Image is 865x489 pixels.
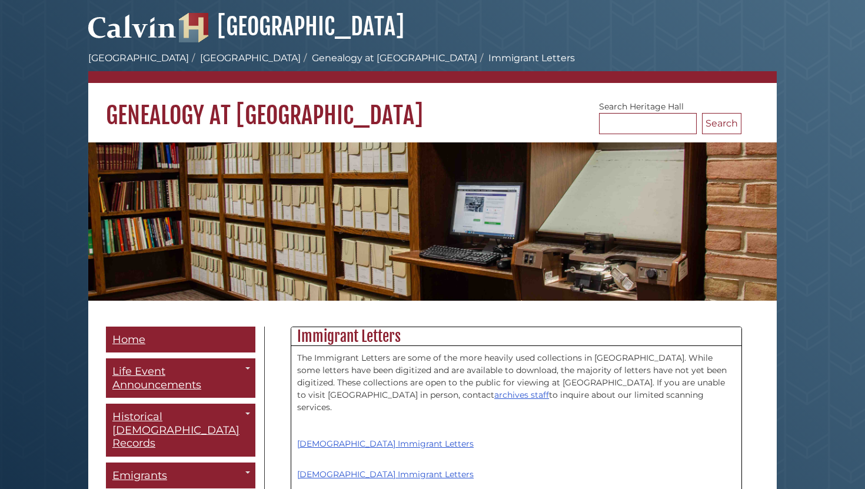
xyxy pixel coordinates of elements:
[88,51,777,83] nav: breadcrumb
[112,410,239,450] span: Historical [DEMOGRAPHIC_DATA] Records
[112,365,201,391] span: Life Event Announcements
[297,469,474,480] a: [DEMOGRAPHIC_DATA] Immigrant Letters
[106,358,255,398] a: Life Event Announcements
[88,83,777,130] h1: Genealogy at [GEOGRAPHIC_DATA]
[297,352,736,414] p: The Immigrant Letters are some of the more heavily used collections in [GEOGRAPHIC_DATA]. While s...
[106,404,255,457] a: Historical [DEMOGRAPHIC_DATA] Records
[88,52,189,64] a: [GEOGRAPHIC_DATA]
[297,438,474,449] a: [DEMOGRAPHIC_DATA] Immigrant Letters
[477,51,575,65] li: Immigrant Letters
[702,113,741,134] button: Search
[112,469,167,482] span: Emigrants
[112,333,145,346] span: Home
[200,52,301,64] a: [GEOGRAPHIC_DATA]
[88,27,177,38] a: Calvin University
[179,13,208,42] img: Hekman Library Logo
[291,327,741,346] h2: Immigrant Letters
[106,463,255,489] a: Emigrants
[179,12,404,41] a: [GEOGRAPHIC_DATA]
[88,9,177,42] img: Calvin
[312,52,477,64] a: Genealogy at [GEOGRAPHIC_DATA]
[106,327,255,353] a: Home
[494,390,549,400] a: archives staff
